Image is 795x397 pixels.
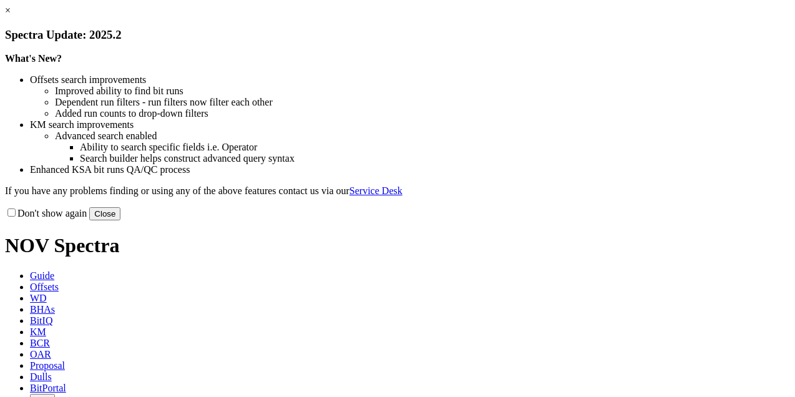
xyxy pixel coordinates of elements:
[55,86,790,97] li: Improved ability to find bit runs
[30,349,51,360] span: OAR
[5,234,790,257] h1: NOV Spectra
[5,28,790,42] h3: Spectra Update: 2025.2
[30,164,790,175] li: Enhanced KSA bit runs QA/QC process
[30,338,50,348] span: BCR
[30,119,790,130] li: KM search improvements
[30,315,52,326] span: BitIQ
[30,293,47,303] span: WD
[5,208,87,218] label: Don't show again
[30,270,54,281] span: Guide
[30,326,46,337] span: KM
[5,53,62,64] strong: What's New?
[80,142,790,153] li: Ability to search specific fields i.e. Operator
[55,97,790,108] li: Dependent run filters - run filters now filter each other
[55,130,790,142] li: Advanced search enabled
[89,207,120,220] button: Close
[30,371,52,382] span: Dulls
[30,304,55,315] span: BHAs
[5,185,790,197] p: If you have any problems finding or using any of the above features contact us via our
[80,153,790,164] li: Search builder helps construct advanced query syntax
[5,5,11,16] a: ×
[30,383,66,393] span: BitPortal
[30,360,65,371] span: Proposal
[55,108,790,119] li: Added run counts to drop-down filters
[30,282,59,292] span: Offsets
[349,185,402,196] a: Service Desk
[7,208,16,217] input: Don't show again
[30,74,790,86] li: Offsets search improvements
